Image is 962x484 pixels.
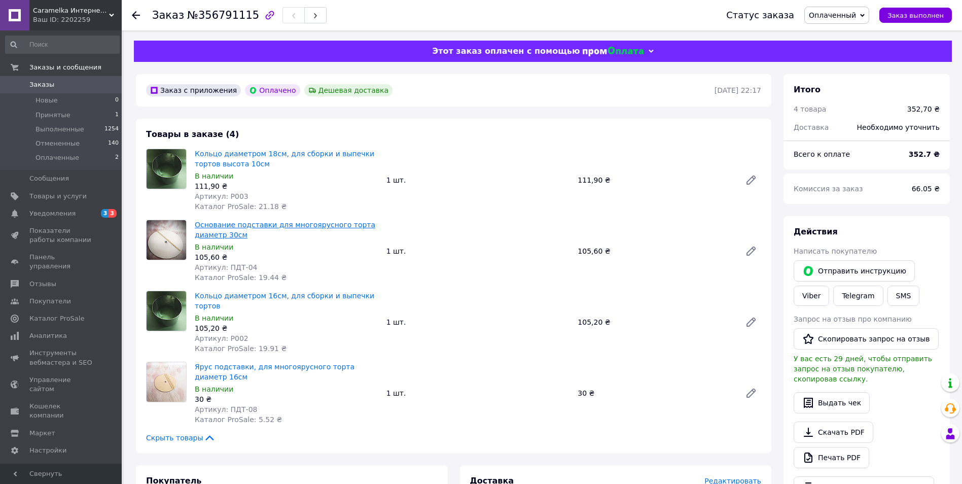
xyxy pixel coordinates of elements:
[29,280,56,289] span: Отзывы
[146,129,239,139] span: Товары в заказе (4)
[195,323,378,333] div: 105,20 ₴
[794,185,863,193] span: Комиссия за заказ
[29,226,94,245] span: Показатели работы компании
[574,386,737,400] div: 30 ₴
[29,80,54,89] span: Заказы
[146,84,241,96] div: Заказ с приложения
[794,85,821,94] span: Итого
[715,86,761,94] time: [DATE] 22:17
[794,150,850,158] span: Всего к оплате
[887,286,920,306] button: SMS
[195,416,282,424] span: Каталог ProSale: 5.52 ₴
[195,172,233,180] span: В наличии
[187,9,259,21] span: №356791115
[35,125,84,134] span: Выполненные
[741,170,761,190] a: Редактировать
[29,209,76,218] span: Уведомления
[104,125,119,134] span: 1254
[195,252,378,262] div: 105,60 ₴
[195,181,378,191] div: 111,90 ₴
[147,220,186,260] img: Основание подставки для многоярусного торта диаметр 30см
[794,260,915,282] button: Отправить инструкцию
[35,111,70,120] span: Принятые
[794,447,869,468] a: Печать PDF
[726,10,794,20] div: Статус заказа
[382,244,574,258] div: 1 шт.
[909,150,940,158] b: 352.7 ₴
[794,328,939,350] button: Скопировать запрос на отзыв
[33,6,109,15] span: Caramelka Интернет-магазин
[195,263,257,271] span: Артикул: ПДТ-04
[5,36,120,54] input: Поиск
[195,314,233,322] span: В наличии
[794,392,870,413] button: Выдать чек
[35,96,58,105] span: Новые
[29,429,55,438] span: Маркет
[574,244,737,258] div: 105,60 ₴
[887,12,944,19] span: Заказ выполнен
[794,227,838,236] span: Действия
[147,149,186,189] img: Кольцо диаметром 18см, для сборки и выпечки тортов высота 10см
[29,375,94,394] span: Управление сайтом
[29,192,87,201] span: Товары и услуги
[794,105,826,113] span: 4 товара
[29,174,69,183] span: Сообщения
[794,355,932,383] span: У вас есть 29 дней, чтобы отправить запрос на отзыв покупателю, скопировав ссылку.
[29,331,67,340] span: Аналитика
[195,344,287,353] span: Каталог ProSale: 19.91 ₴
[245,84,300,96] div: Оплачено
[432,46,580,56] span: Этот заказ оплачен с помощью
[195,150,374,168] a: Кольцо диаметром 18см, для сборки и выпечки тортов высота 10см
[109,209,117,218] span: 3
[35,139,80,148] span: Отмененные
[195,363,354,381] a: Ярус подставки, для многоярусного торта диаметр 16см
[29,297,71,306] span: Покупатели
[29,63,101,72] span: Заказы и сообщения
[115,111,119,120] span: 1
[195,334,248,342] span: Артикул: Р002
[101,209,109,218] span: 3
[195,273,287,282] span: Каталог ProSale: 19.44 ₴
[195,243,233,251] span: В наличии
[304,84,393,96] div: Дешевая доставка
[29,349,94,367] span: Инструменты вебмастера и SEO
[152,9,184,21] span: Заказ
[912,185,940,193] span: 66.05 ₴
[794,123,829,131] span: Доставка
[147,291,186,331] img: Кольцо диаметром 16см, для сборки и выпечки тортов
[741,312,761,332] a: Редактировать
[851,116,946,139] div: Необходимо уточнить
[574,315,737,329] div: 105,20 ₴
[195,385,233,393] span: В наличии
[195,292,374,310] a: Кольцо диаметром 16см, для сборки и выпечки тортов
[33,15,122,24] div: Ваш ID: 2202259
[741,383,761,403] a: Редактировать
[29,402,94,420] span: Кошелек компании
[741,241,761,261] a: Редактировать
[382,173,574,187] div: 1 шт.
[794,422,873,443] a: Скачать PDF
[583,47,644,56] img: evopay logo
[879,8,952,23] button: Заказ выполнен
[132,10,140,20] div: Вернуться назад
[35,153,79,162] span: Оплаченные
[195,405,257,413] span: Артикул: ПДТ-08
[147,362,186,402] img: Ярус подставки, для многоярусного торта диаметр 16см
[115,96,119,105] span: 0
[794,247,877,255] span: Написать покупателю
[115,153,119,162] span: 2
[195,221,375,239] a: Основание подставки для многоярусного торта диаметр 30см
[29,253,94,271] span: Панель управления
[907,104,940,114] div: 352,70 ₴
[29,314,84,323] span: Каталог ProSale
[195,394,378,404] div: 30 ₴
[29,446,66,455] span: Настройки
[195,192,248,200] span: Артикул: Р003
[794,315,912,323] span: Запрос на отзыв про компанию
[794,286,829,306] a: Viber
[574,173,737,187] div: 111,90 ₴
[195,202,287,211] span: Каталог ProSale: 21.18 ₴
[833,286,883,306] a: Telegram
[382,315,574,329] div: 1 шт.
[108,139,119,148] span: 140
